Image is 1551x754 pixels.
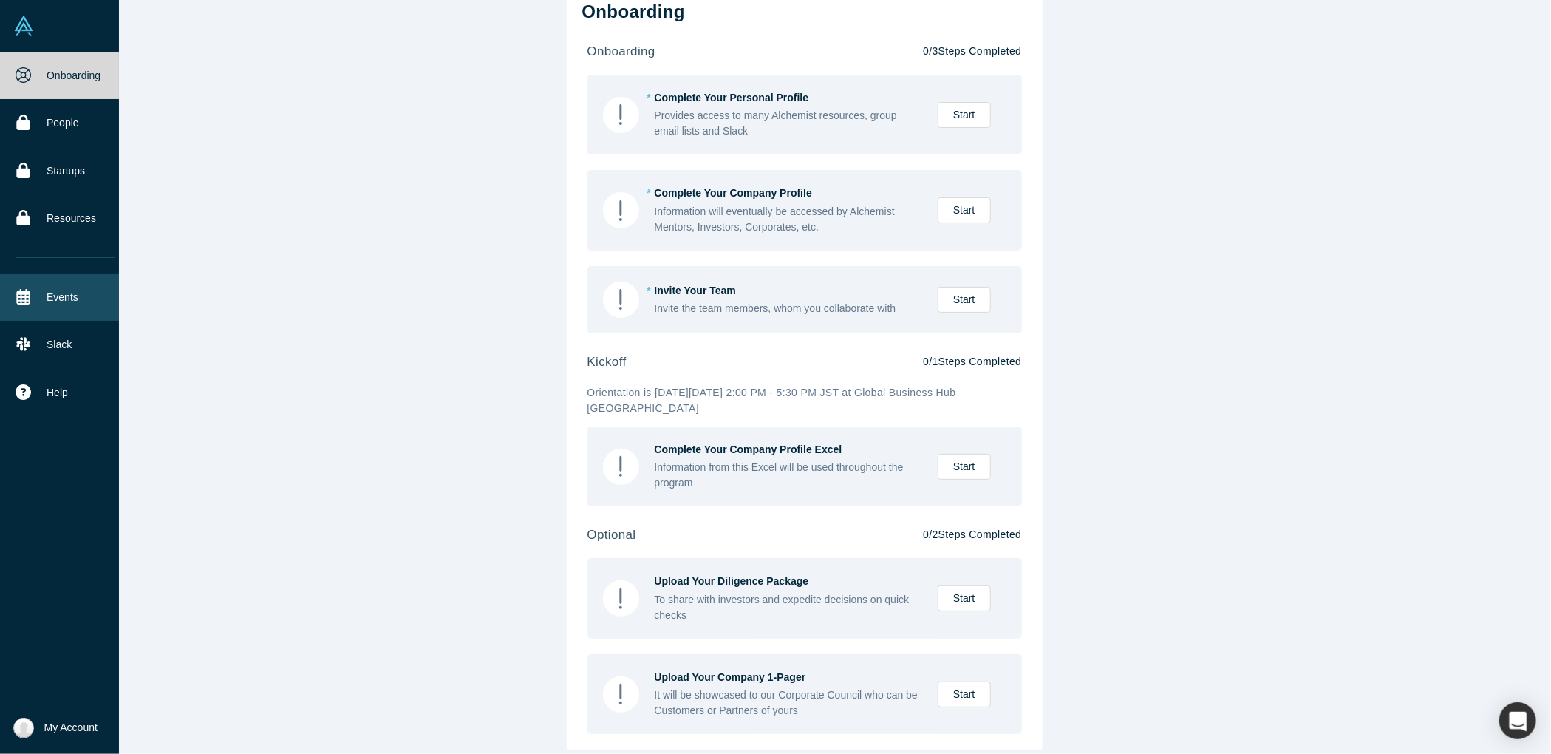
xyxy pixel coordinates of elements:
div: To share with investors and expedite decisions on quick checks [655,592,922,623]
a: Start [938,682,991,707]
strong: onboarding [587,44,655,58]
a: Start [938,197,991,223]
a: Start [938,287,991,313]
img: Alchemist Vault Logo [13,16,34,36]
div: Information from this Excel will be used throughout the program [655,460,922,491]
div: Complete Your Personal Profile [655,90,922,106]
div: Complete Your Company Profile Excel [655,442,922,458]
div: Information will eventually be accessed by Alchemist Mentors, Investors, Corporates, etc. [655,204,922,235]
a: Start [938,102,991,128]
a: Start [938,585,991,611]
a: Start [938,454,991,480]
strong: optional [587,528,636,542]
p: 0 / 2 Steps Completed [923,527,1021,543]
p: 0 / 3 Steps Completed [923,44,1021,59]
img: Dave Fukaya's Account [13,718,34,738]
p: 0 / 1 Steps Completed [923,354,1021,370]
strong: kickoff [587,355,627,369]
div: Invite Your Team [655,283,922,299]
div: It will be showcased to our Corporate Council who can be Customers or Partners of yours [655,687,922,719]
div: Provides access to many Alchemist resources, group email lists and Slack [655,108,922,139]
span: Help [47,385,68,401]
span: My Account [44,720,98,736]
div: Invite the team members, whom you collaborate with [655,301,922,316]
span: Orientation is [DATE][DATE] 2:00 PM - 5:30 PM JST at Global Business Hub [GEOGRAPHIC_DATA] [587,387,956,414]
h2: Onboarding [582,1,1027,23]
div: Complete Your Company Profile [655,186,922,201]
div: Upload Your Diligence Package [655,574,922,589]
div: Upload Your Company 1-Pager [655,670,922,685]
button: My Account [13,718,98,738]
